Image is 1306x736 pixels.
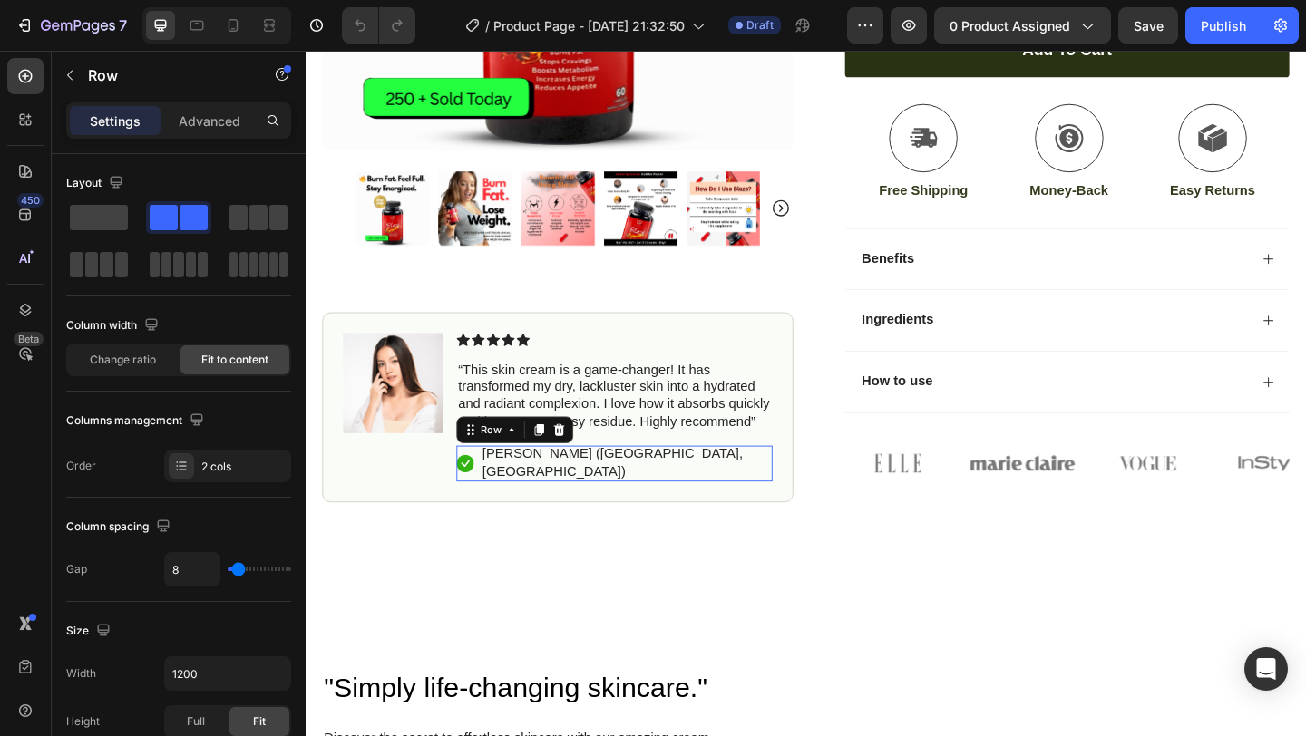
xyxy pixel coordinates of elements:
div: Beta [14,332,44,346]
button: Save [1118,7,1178,44]
div: Column width [66,314,162,338]
div: 2 cols [201,459,287,475]
div: 450 [17,193,44,208]
div: Publish [1201,16,1246,35]
div: Row [187,404,217,421]
span: Change ratio [90,352,156,368]
span: / [485,16,490,35]
div: Height [66,713,100,730]
p: Advanced [179,111,240,131]
p: Benefits [605,218,662,237]
div: Undo/Redo [342,7,415,44]
span: 0 product assigned [950,16,1070,35]
span: Product Page - [DATE] 21:32:50 [493,16,685,35]
p: “This skin cream is a game-changer! It has transformed my dry, lackluster skin into a hydrated an... [166,338,506,413]
p: 7 [119,15,127,36]
p: Easy Returns [941,143,1033,162]
img: gempages_579372097344635413-6544bef7-566f-41e2-9949-6e9d94c0c2a8.png [859,423,973,474]
div: Open Intercom Messenger [1244,647,1288,691]
p: Settings [90,111,141,131]
iframe: Design area [306,51,1306,736]
img: gempages_579372097344635413-3a337d04-3c37-4a71-9cec-2cf339e4ffbb.png [41,307,150,416]
button: 7 [7,7,135,44]
h2: "Simply life-changing skincare." [18,673,502,715]
button: Publish [1185,7,1262,44]
p: Row [88,64,242,86]
p: Ingredients [605,284,683,303]
div: Size [66,619,114,644]
img: Blaze Metabolism & Energy Support Capsules ShapelyU [414,131,494,211]
div: Columns management [66,409,208,433]
img: gempages_579372097344635413-73538110-b6ce-4959-9548-32057925b753.png [723,423,837,474]
img: Blaze Fat Loss & Weight Managment Capsules ShapelyU [325,131,404,211]
div: Column spacing [66,515,174,539]
div: Gap [66,561,87,577]
span: Save [1134,18,1164,34]
div: Layout [66,171,127,196]
div: Width [66,665,96,682]
p: Money-Back [788,143,873,162]
input: Auto [165,553,219,586]
button: Carousel Next Arrow [506,160,528,182]
button: 0 product assigned [934,7,1111,44]
p: How to use [605,351,682,370]
input: Auto [165,657,290,690]
div: Order [66,458,96,474]
p: [PERSON_NAME] ([GEOGRAPHIC_DATA], [GEOGRAPHIC_DATA]) [192,430,506,468]
img: gempages_579372097344635413-badeb3f1-2a3a-42f4-84c1-98abc7d617a3.png [995,423,1109,474]
span: Draft [746,17,774,34]
span: Fit [253,713,266,730]
p: Free Shipping [624,143,721,162]
img: gempages_579372097344635413-98d75d5b-390f-46c1-887b-7cea360ef60d.png [587,423,701,474]
span: Fit to content [201,352,268,368]
span: Full [187,713,205,730]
